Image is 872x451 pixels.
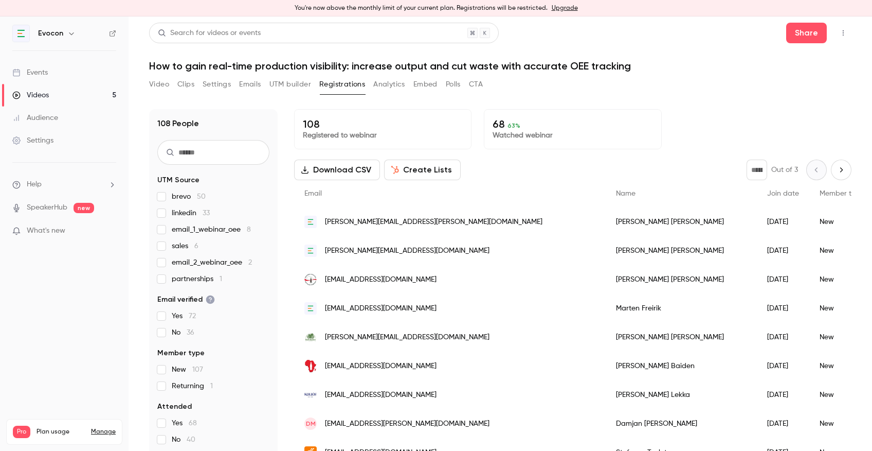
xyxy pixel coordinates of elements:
span: 50 [197,193,206,200]
div: [PERSON_NAME] Lekka [606,380,757,409]
div: [PERSON_NAME] [PERSON_NAME] [606,236,757,265]
h6: Evocon [38,28,63,39]
h1: 108 People [157,117,199,130]
div: Audience [12,113,58,123]
span: UTM Source [157,175,199,185]
div: Damjan [PERSON_NAME] [606,409,757,438]
span: 72 [189,313,196,320]
h1: How to gain real-time production visibility: increase output and cut waste with accurate OEE trac... [149,60,851,72]
button: Settings [203,76,231,93]
button: UTM builder [269,76,311,93]
span: email_2_webinar_oee [172,257,252,268]
button: Registrations [319,76,365,93]
span: linkedin [172,208,210,218]
button: CTA [469,76,483,93]
span: 107 [192,366,203,373]
li: help-dropdown-opener [12,179,116,190]
span: Email verified [157,294,215,305]
span: Yes [172,418,197,428]
span: Attended [157,402,192,412]
img: hallhunter.co.uk [304,331,317,343]
img: Evocon [13,25,29,42]
div: [DATE] [757,323,809,352]
span: 36 [187,329,194,336]
div: [DATE] [757,265,809,294]
button: Next page [831,160,851,180]
span: [EMAIL_ADDRESS][DOMAIN_NAME] [325,274,437,285]
span: brevo [172,192,206,202]
span: New [172,365,203,375]
a: Upgrade [552,4,578,12]
span: [PERSON_NAME][EMAIL_ADDRESS][DOMAIN_NAME] [325,332,489,343]
span: 8 [247,226,251,233]
span: DM [306,419,316,428]
div: [DATE] [757,409,809,438]
span: Email [304,190,322,197]
span: Member type [820,190,864,197]
span: 68 [189,420,197,427]
p: Out of 3 [771,165,798,175]
iframe: Noticeable Trigger [104,227,116,236]
span: Join date [767,190,799,197]
span: email_1_webinar_oee [172,224,251,235]
span: [EMAIL_ADDRESS][DOMAIN_NAME] [325,303,437,314]
span: [PERSON_NAME][EMAIL_ADDRESS][DOMAIN_NAME] [325,246,489,256]
span: 63 % [507,122,520,129]
button: Share [786,23,827,43]
span: [EMAIL_ADDRESS][DOMAIN_NAME] [325,361,437,372]
p: 108 [303,118,463,130]
div: Search for videos or events [158,28,261,39]
span: What's new [27,225,65,236]
span: partnerships [172,274,222,284]
div: [DATE] [757,294,809,323]
button: Top Bar Actions [835,25,851,41]
span: [PERSON_NAME][EMAIL_ADDRESS][PERSON_NAME][DOMAIN_NAME] [325,217,542,228]
button: Clips [177,76,194,93]
button: Create Lists [384,160,461,180]
div: [DATE] [757,352,809,380]
div: Settings [12,135,53,146]
span: Plan usage [37,428,85,436]
span: [EMAIL_ADDRESS][PERSON_NAME][DOMAIN_NAME] [325,419,489,429]
img: evocon.com [304,216,317,228]
button: Download CSV [294,160,380,180]
span: 40 [187,436,195,443]
span: [EMAIL_ADDRESS][DOMAIN_NAME] [325,390,437,401]
img: evocon.com [304,245,317,257]
span: No [172,435,195,445]
span: Name [616,190,635,197]
div: [PERSON_NAME] [PERSON_NAME] [606,207,757,236]
div: [PERSON_NAME] [PERSON_NAME] [606,323,757,352]
button: Polls [446,76,461,93]
span: 33 [203,210,210,217]
div: Events [12,67,48,78]
div: [DATE] [757,207,809,236]
div: [PERSON_NAME] [PERSON_NAME] [606,265,757,294]
button: Video [149,76,169,93]
div: [DATE] [757,236,809,265]
div: Videos [12,90,49,100]
span: 6 [194,242,198,250]
span: Returning [172,381,213,391]
p: 68 [493,118,652,130]
span: Help [27,179,42,190]
div: [DATE] [757,380,809,409]
span: Yes [172,311,196,321]
img: evocon.com [304,302,317,315]
img: ccbagroup.com [304,360,317,372]
span: 1 [220,275,222,283]
span: new [74,203,94,213]
span: Pro [13,426,30,438]
div: [PERSON_NAME] Baiden [606,352,757,380]
p: Registered to webinar [303,130,463,141]
span: sales [172,241,198,251]
span: 2 [248,259,252,266]
span: No [172,327,194,338]
img: kolios.gr [304,389,317,401]
img: tccbcg.eccbc.com [304,273,317,286]
button: Analytics [373,76,405,93]
a: Manage [91,428,116,436]
p: Watched webinar [493,130,652,141]
div: Marten Freirik [606,294,757,323]
button: Emails [239,76,261,93]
